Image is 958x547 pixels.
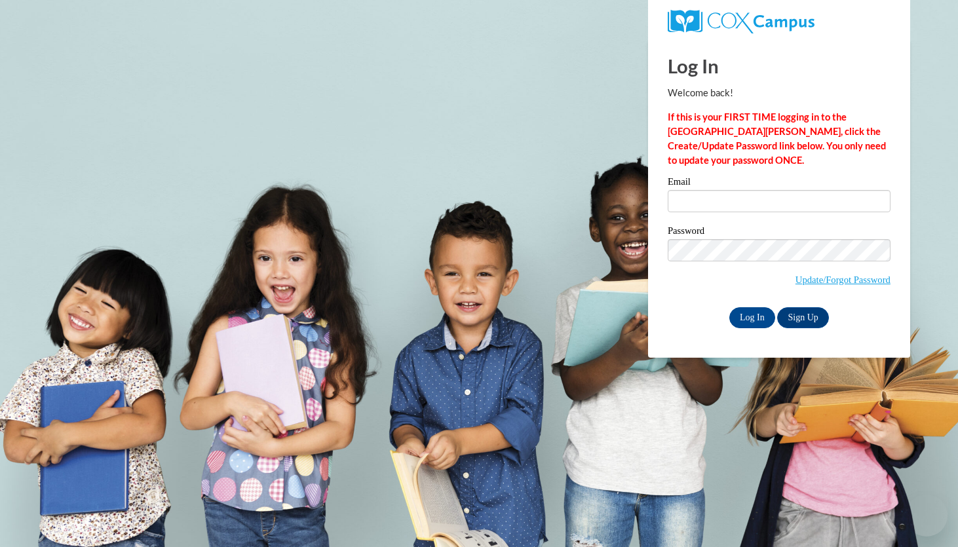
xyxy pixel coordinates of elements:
h1: Log In [668,52,891,79]
strong: If this is your FIRST TIME logging in to the [GEOGRAPHIC_DATA][PERSON_NAME], click the Create/Upd... [668,111,886,166]
iframe: Button to launch messaging window [906,495,948,537]
a: COX Campus [668,10,891,33]
img: COX Campus [668,10,814,33]
input: Log In [729,307,775,328]
label: Password [668,226,891,239]
label: Email [668,177,891,190]
a: Update/Forgot Password [795,274,891,285]
a: Sign Up [777,307,828,328]
p: Welcome back! [668,86,891,100]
